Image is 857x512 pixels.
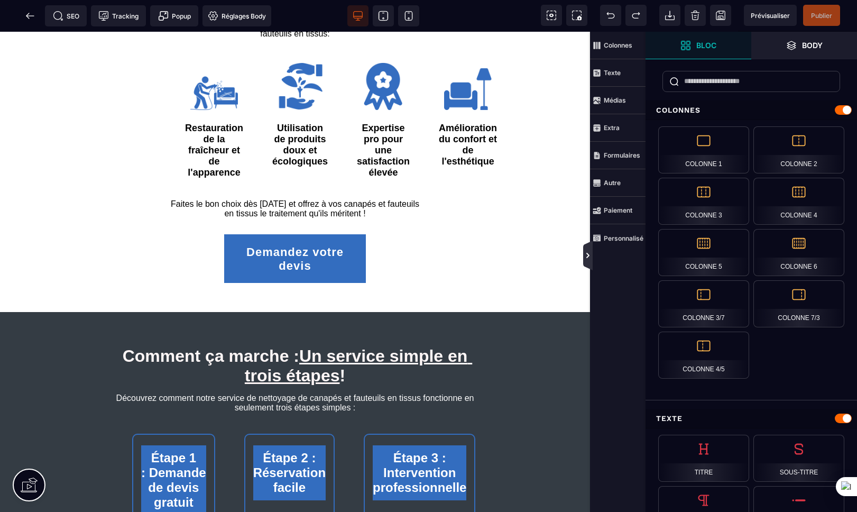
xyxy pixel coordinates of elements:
h1: Comment ça marche : ! [114,309,476,359]
text: Utilisation de produits doux et écologiques [272,88,328,138]
div: Colonne 6 [753,229,844,276]
span: Autre [590,169,646,197]
span: Capture d'écran [566,5,587,26]
text: Expertise pro pour une satisfaction élevée [357,88,410,149]
span: Importer [659,5,680,26]
span: Colonnes [590,32,646,59]
span: Favicon [202,5,271,26]
span: Enregistrer [710,5,731,26]
u: Un service simple en trois étapes [245,315,472,353]
span: Ouvrir les calques [751,32,857,59]
span: Tracking [98,11,139,21]
img: 435de47828537fbeb004f836f49a31d3_65d33dbae9e67_Designsanstitre44.png [360,31,407,78]
span: Nettoyage [685,5,706,26]
h2: Étape 1 : Demande de devis gratuit [141,414,206,483]
strong: Bloc [696,41,716,49]
span: Métadata SEO [45,5,87,26]
strong: Formulaires [604,151,640,159]
span: Texte [590,59,646,87]
strong: Body [802,41,823,49]
div: Texte [646,409,857,428]
span: Code de suivi [91,5,146,26]
h2: Étape 3 : Intervention professionnelle [373,414,466,469]
span: Réglages Body [208,11,266,21]
span: Ouvrir les blocs [646,32,751,59]
span: Formulaires [590,142,646,169]
div: Sous-titre [753,435,844,482]
text: Faites le bon choix dès [DATE] et offrez à vos canapés et fauteuils en tissus le traitement qu'il... [167,165,423,189]
img: 8106590609ae3a162a4e6f88cf6ce272_65d33cfca9331_Designsanstitre42.png [190,31,238,78]
text: Restauration de la fraîcheur et de l'apparence [185,88,243,149]
span: Personnalisé [590,224,646,252]
span: Médias [590,87,646,114]
span: Voir bureau [347,5,368,26]
span: Défaire [600,5,621,26]
div: Colonne 2 [753,126,844,173]
strong: Colonnes [604,41,632,49]
strong: Personnalisé [604,234,643,242]
button: Demandez votre devis [224,203,365,251]
span: Rétablir [625,5,647,26]
strong: Autre [604,179,621,187]
strong: Texte [604,69,621,77]
text: Découvrez comment notre service de nettoyage de canapés et fauteuils en tissus fonctionne en seul... [114,359,476,383]
span: Aperçu [744,5,797,26]
div: Colonne 5 [658,229,749,276]
strong: Médias [604,96,626,104]
span: Voir les composants [541,5,562,26]
div: Colonne 4/5 [658,332,749,379]
div: Titre [658,435,749,482]
img: cdd0700b337f884f5b22f0e416be6831_65d33eb632e4c_Designsanstitre45.png [444,31,492,78]
strong: Paiement [604,206,632,214]
span: Publier [811,12,832,20]
span: Créer une alerte modale [150,5,198,26]
h2: Étape 2 : Réservation facile [253,414,326,469]
span: Voir mobile [398,5,419,26]
span: Afficher les vues [646,240,656,272]
span: Extra [590,114,646,142]
span: Prévisualiser [751,12,790,20]
strong: Extra [604,124,620,132]
span: Voir tablette [373,5,394,26]
div: Colonne 7/3 [753,280,844,327]
div: Colonnes [646,100,857,120]
span: Popup [158,11,191,21]
div: Colonne 1 [658,126,749,173]
div: Colonne 3/7 [658,280,749,327]
text: Amélioration du confort et de l'esthétique [439,88,497,138]
span: Enregistrer le contenu [803,5,840,26]
img: 2b7f869afb81c36f4ebd8de19a40f5c2_65d33d4087e2f_Designsanstitre43.png [277,31,324,78]
span: SEO [53,11,79,21]
div: Colonne 3 [658,178,749,225]
span: Paiement [590,197,646,224]
span: Retour [20,5,41,26]
div: Colonne 4 [753,178,844,225]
